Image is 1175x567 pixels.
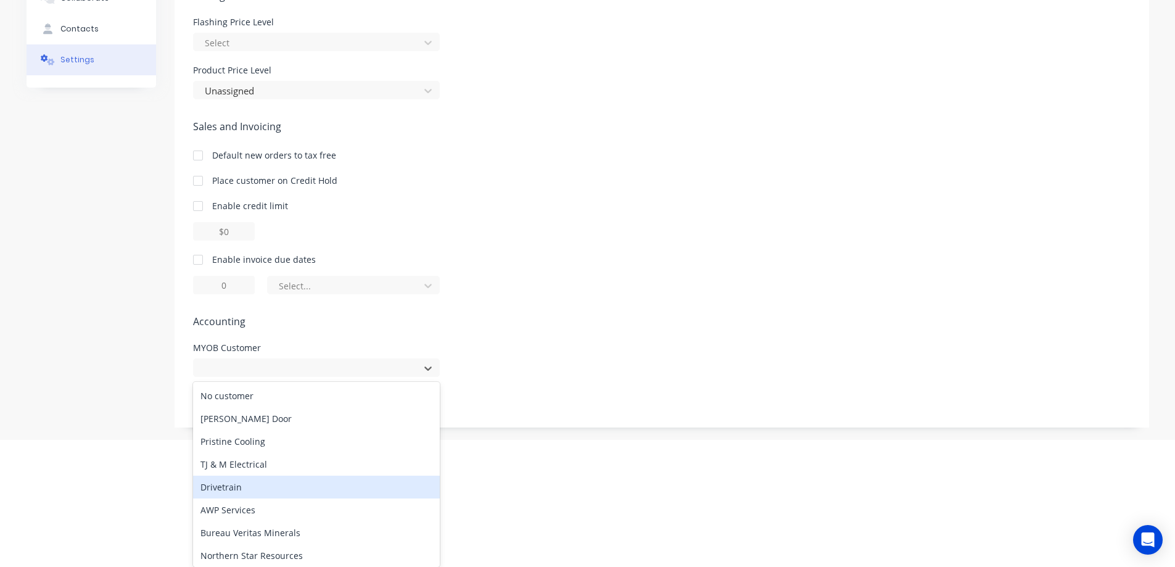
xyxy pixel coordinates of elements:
[212,174,337,187] div: Place customer on Credit Hold
[193,344,440,352] div: MYOB Customer
[193,476,440,499] div: Drivetrain
[193,384,440,407] div: No customer
[212,149,336,162] div: Default new orders to tax free
[27,44,156,75] button: Settings
[27,14,156,44] button: Contacts
[193,521,440,544] div: Bureau Veritas Minerals
[193,18,440,27] div: Flashing Price Level
[193,276,255,294] input: 0
[193,430,440,453] div: Pristine Cooling
[212,199,288,212] div: Enable credit limit
[60,23,99,35] div: Contacts
[193,314,1131,329] span: Accounting
[212,253,316,266] div: Enable invoice due dates
[193,66,440,75] div: Product Price Level
[193,453,440,476] div: TJ & M Electrical
[193,407,440,430] div: [PERSON_NAME] Door
[60,54,94,65] div: Settings
[279,279,412,292] div: Select...
[1133,525,1163,555] div: Open Intercom Messenger
[193,222,255,241] input: $0
[193,119,1131,134] span: Sales and Invoicing
[193,499,440,521] div: AWP Services
[193,544,440,567] div: Northern Star Resources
